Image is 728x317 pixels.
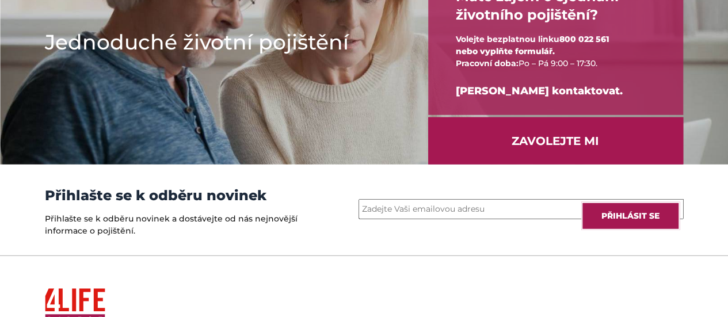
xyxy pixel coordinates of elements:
h1: Jednoduché životní pojištění [45,28,391,56]
span: 800 022 561 nebo vyplňte formulář. [456,34,609,56]
span: Volejte bezplatnou linku [456,34,559,44]
input: Zadejte Vaši emailovou adresu [359,199,684,219]
span: Pracovní doba: [456,58,519,68]
input: Přihlásit se [581,202,680,230]
div: Po – Pá 9:00 – 17:30. [456,58,655,70]
a: ZAVOLEJTE MI [428,117,683,165]
p: Přihlašte se k odběru novinek a dostávejte od nás nejnovější informace o pojištění. [45,213,301,237]
div: [PERSON_NAME] kontaktovat. [456,70,655,113]
h3: Přihlašte se k odběru novinek [45,188,301,204]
